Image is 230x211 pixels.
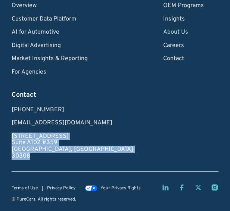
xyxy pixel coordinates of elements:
a: For Agencies [12,69,88,76]
a: [STREET_ADDRESS]Suite A102 #359[GEOGRAPHIC_DATA], [GEOGRAPHIC_DATA]30308 [12,133,133,159]
a: Email us [12,120,133,127]
div: Contact [12,90,133,100]
a: Market Insights & Reporting [12,56,88,62]
a: Twitter X page [195,184,202,191]
div: Your Privacy Rights [100,186,141,191]
div: © PureCars. All rights reserved. [12,197,76,202]
a: Contact [163,56,204,62]
a: Your Privacy Rights [85,186,141,191]
a: Overview [12,3,88,9]
a: Customer Data Platform [12,16,88,23]
a: Facebook page [178,184,186,191]
a: Instagram page [211,184,218,191]
a: Terms of Use [12,186,38,191]
a: Insights [163,16,204,23]
a: Call us [12,107,133,114]
a: AI for Automotive [12,29,88,36]
a: OEM Programs [163,3,204,9]
a: Careers [163,43,204,49]
a: Digital Advertising [12,43,88,49]
a: Privacy Policy [47,186,75,191]
a: About Us [163,29,204,36]
a: LinkedIn page [162,184,169,191]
